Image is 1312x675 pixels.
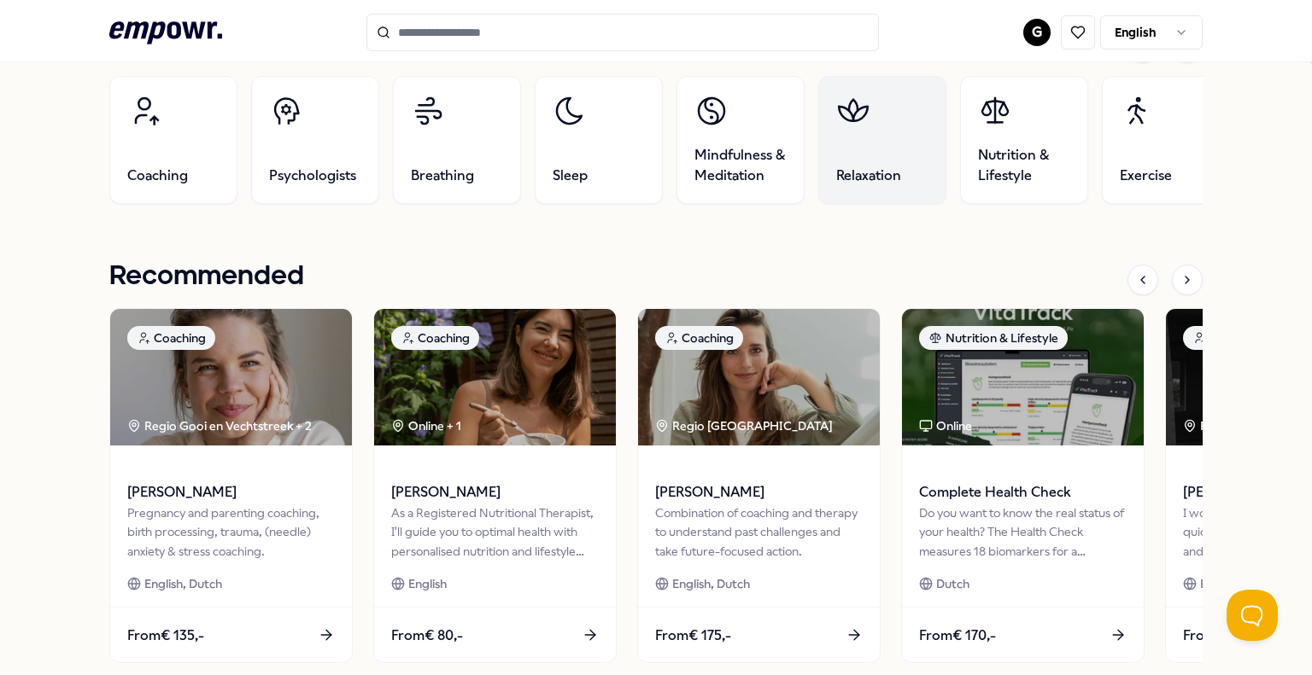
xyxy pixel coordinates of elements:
[818,76,946,204] a: Relaxation
[391,326,479,350] div: Coaching
[374,309,616,445] img: package image
[553,166,588,186] span: Sleep
[109,76,237,204] a: Coaching
[1183,326,1271,350] div: Coaching
[1120,166,1172,186] span: Exercise
[535,76,663,204] a: Sleep
[127,625,204,647] span: From € 135,-
[109,255,304,298] h1: Recommended
[901,308,1145,663] a: package imageNutrition & LifestyleOnlineComplete Health CheckDo you want to know the real status ...
[919,326,1068,350] div: Nutrition & Lifestyle
[655,503,863,561] div: Combination of coaching and therapy to understand past challenges and take future-focused action.
[919,625,996,647] span: From € 170,-
[373,308,617,663] a: package imageCoachingOnline + 1[PERSON_NAME]As a Registered Nutritional Therapist, I'll guide you...
[919,416,972,435] div: Online
[391,416,461,435] div: Online + 1
[655,416,835,435] div: Regio [GEOGRAPHIC_DATA]
[411,166,474,186] span: Breathing
[366,14,879,51] input: Search for products, categories or subcategories
[408,574,447,593] span: English
[902,309,1144,445] img: package image
[144,574,222,593] span: English, Dutch
[655,326,743,350] div: Coaching
[127,481,335,503] span: [PERSON_NAME]
[393,76,521,204] a: Breathing
[1183,625,1260,647] span: From € 170,-
[1102,76,1230,204] a: Exercise
[127,503,335,561] div: Pregnancy and parenting coaching, birth processing, trauma, (needle) anxiety & stress coaching.
[127,166,188,186] span: Coaching
[110,309,352,445] img: package image
[391,625,463,647] span: From € 80,-
[637,308,881,663] a: package imageCoachingRegio [GEOGRAPHIC_DATA] [PERSON_NAME]Combination of coaching and therapy to ...
[109,308,353,663] a: package imageCoachingRegio Gooi en Vechtstreek + 2[PERSON_NAME]Pregnancy and parenting coaching, ...
[919,481,1127,503] span: Complete Health Check
[672,574,750,593] span: English, Dutch
[960,76,1088,204] a: Nutrition & Lifestyle
[836,166,901,186] span: Relaxation
[919,503,1127,561] div: Do you want to know the real status of your health? The Health Check measures 18 biomarkers for a...
[936,574,969,593] span: Dutch
[655,625,731,647] span: From € 175,-
[638,309,880,445] img: package image
[676,76,805,204] a: Mindfulness & Meditation
[655,481,863,503] span: [PERSON_NAME]
[251,76,379,204] a: Psychologists
[1200,574,1278,593] span: English, Dutch
[694,145,787,186] span: Mindfulness & Meditation
[978,145,1070,186] span: Nutrition & Lifestyle
[269,166,356,186] span: Psychologists
[1023,19,1051,46] button: G
[391,503,599,561] div: As a Registered Nutritional Therapist, I'll guide you to optimal health with personalised nutriti...
[1227,590,1278,641] iframe: Help Scout Beacon - Open
[391,481,599,503] span: [PERSON_NAME]
[127,416,312,435] div: Regio Gooi en Vechtstreek + 2
[127,326,215,350] div: Coaching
